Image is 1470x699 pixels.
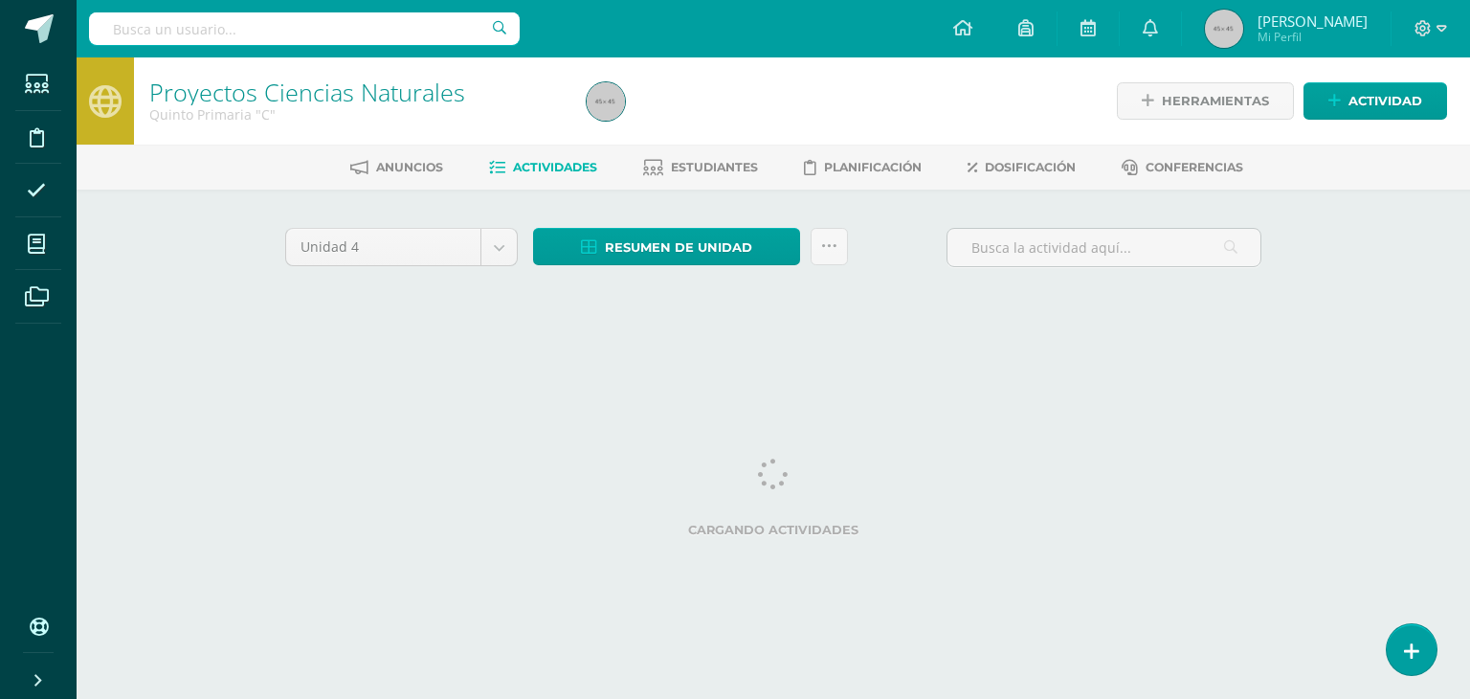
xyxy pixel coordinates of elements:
a: Anuncios [350,152,443,183]
a: Herramientas [1117,82,1294,120]
span: Resumen de unidad [605,230,752,265]
input: Busca la actividad aquí... [947,229,1260,266]
div: Quinto Primaria 'C' [149,105,564,124]
a: Dosificación [968,152,1076,183]
label: Cargando actividades [285,523,1261,537]
img: 45x45 [587,82,625,121]
a: Actividad [1303,82,1447,120]
span: Anuncios [376,160,443,174]
h1: Proyectos Ciencias Naturales [149,79,564,105]
a: Unidad 4 [286,229,517,265]
span: Actividades [513,160,597,174]
span: Planificación [824,160,922,174]
span: Herramientas [1162,83,1269,119]
img: 45x45 [1205,10,1243,48]
a: Proyectos Ciencias Naturales [149,76,465,108]
span: Estudiantes [671,160,758,174]
span: Unidad 4 [301,229,466,265]
a: Resumen de unidad [533,228,800,265]
a: Actividades [489,152,597,183]
input: Busca un usuario... [89,12,520,45]
span: [PERSON_NAME] [1258,11,1368,31]
span: Dosificación [985,160,1076,174]
a: Planificación [804,152,922,183]
span: Mi Perfil [1258,29,1368,45]
span: Conferencias [1146,160,1243,174]
span: Actividad [1348,83,1422,119]
a: Conferencias [1122,152,1243,183]
a: Estudiantes [643,152,758,183]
